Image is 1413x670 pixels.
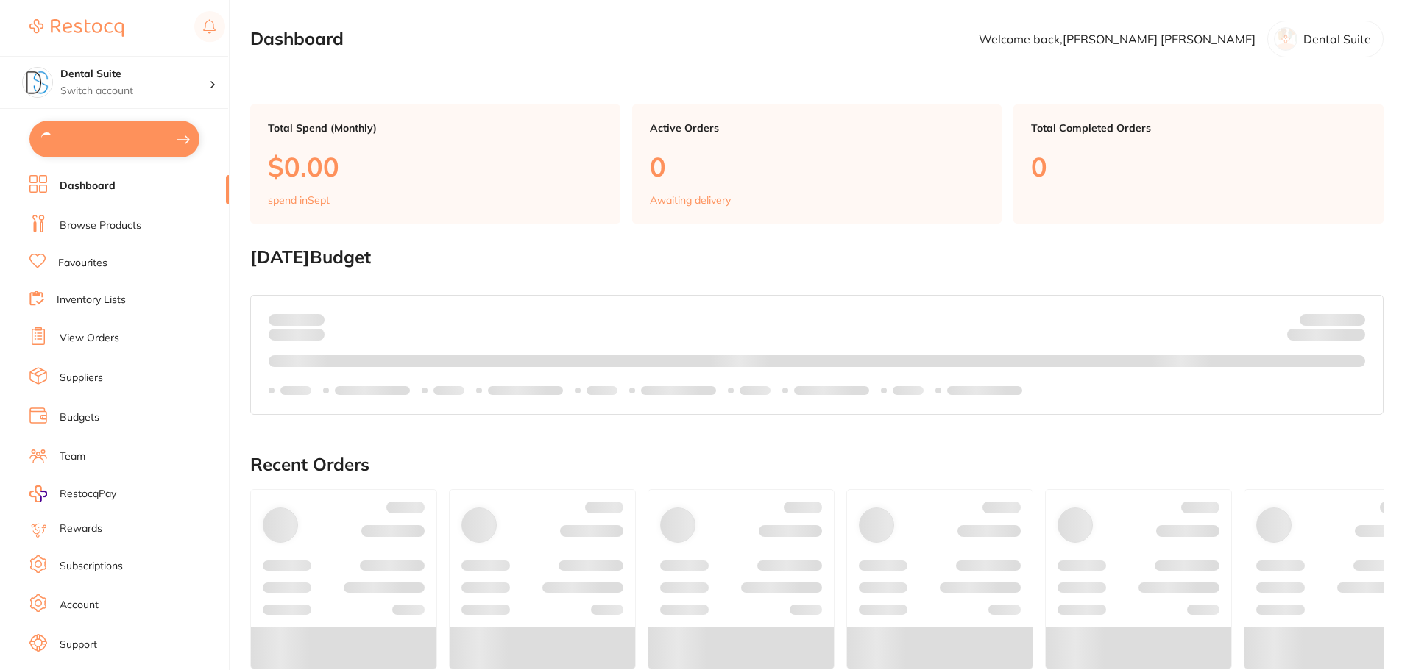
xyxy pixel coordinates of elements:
strong: $NaN [1336,313,1365,326]
a: Dashboard [60,179,116,193]
h2: [DATE] Budget [250,247,1384,268]
p: Labels [893,385,924,396]
a: Favourites [58,256,107,271]
h2: Recent Orders [250,455,1384,475]
p: Labels [433,385,464,396]
p: Labels [280,385,311,396]
a: Browse Products [60,218,141,233]
span: RestocqPay [60,487,116,502]
img: RestocqPay [29,485,47,502]
img: Dental Suite [23,68,52,97]
p: Labels extended [335,385,410,396]
a: Suppliers [60,371,103,385]
p: Dental Suite [1303,32,1371,46]
p: spend in Sept [268,194,330,206]
a: Team [60,449,85,464]
a: Total Completed Orders0 [1013,104,1384,224]
p: Remaining: [1287,326,1365,343]
p: $0.00 [268,152,603,182]
p: month [269,326,325,343]
a: Account [60,598,99,613]
p: Active Orders [650,122,985,134]
a: Active Orders0Awaiting delivery [632,104,1002,224]
a: Rewards [60,521,102,536]
a: Restocq Logo [29,11,124,45]
a: RestocqPay [29,485,116,502]
p: Welcome back, [PERSON_NAME] [PERSON_NAME] [979,32,1256,46]
p: 0 [650,152,985,182]
img: Restocq Logo [29,19,124,37]
a: Total Spend (Monthly)$0.00spend inSept [250,104,620,224]
p: Labels [740,385,771,396]
p: Total Completed Orders [1031,122,1366,134]
a: Budgets [60,410,99,425]
a: View Orders [60,331,119,346]
p: Switch account [60,84,209,99]
h4: Dental Suite [60,67,209,82]
p: Labels extended [794,385,869,396]
strong: $0.00 [1339,331,1365,344]
p: Awaiting delivery [650,194,731,206]
p: Budget: [1300,313,1365,325]
p: Labels extended [641,385,716,396]
a: Inventory Lists [57,293,126,307]
p: 0 [1031,152,1366,182]
p: Labels extended [947,385,1022,396]
p: Labels extended [488,385,563,396]
a: Subscriptions [60,559,123,574]
p: Total Spend (Monthly) [268,122,603,134]
p: Labels [587,385,617,396]
strong: $0.00 [299,313,325,326]
h2: Dashboard [250,29,344,49]
a: Support [60,638,97,652]
p: Spent: [269,313,325,325]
